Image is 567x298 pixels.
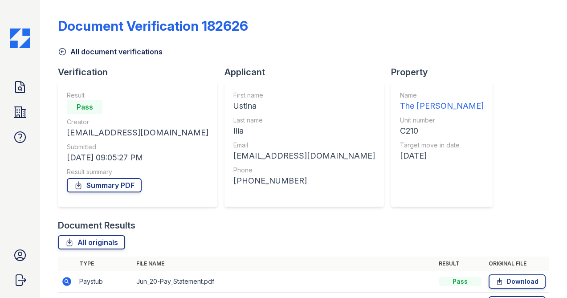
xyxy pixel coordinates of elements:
div: Ilia [233,125,375,137]
a: Download [489,274,546,289]
a: All document verifications [58,46,163,57]
div: C210 [400,125,484,137]
div: Ustina [233,100,375,112]
div: Pass [67,100,102,114]
th: Type [76,257,133,271]
div: [PHONE_NUMBER] [233,175,375,187]
div: Creator [67,118,208,127]
div: Property [391,66,500,78]
div: [EMAIL_ADDRESS][DOMAIN_NAME] [67,127,208,139]
div: Result summary [67,167,208,176]
div: Unit number [400,116,484,125]
div: Verification [58,66,224,78]
div: Phone [233,166,375,175]
td: Jun_20-Pay_Statement.pdf [133,271,435,293]
a: Name The [PERSON_NAME] [400,91,484,112]
div: Email [233,141,375,150]
a: All originals [58,235,125,249]
div: The [PERSON_NAME] [400,100,484,112]
div: [DATE] [400,150,484,162]
th: File name [133,257,435,271]
th: Result [435,257,485,271]
th: Original file [485,257,549,271]
div: [EMAIL_ADDRESS][DOMAIN_NAME] [233,150,375,162]
div: [DATE] 09:05:27 PM [67,151,208,164]
a: Summary PDF [67,178,142,192]
div: Applicant [224,66,391,78]
div: First name [233,91,375,100]
div: Pass [439,277,481,286]
div: Document Verification 182626 [58,18,248,34]
div: Document Results [58,219,135,232]
div: Submitted [67,143,208,151]
td: Paystub [76,271,133,293]
img: CE_Icon_Blue-c292c112584629df590d857e76928e9f676e5b41ef8f769ba2f05ee15b207248.png [10,29,30,48]
div: Name [400,91,484,100]
div: Target move in date [400,141,484,150]
div: Result [67,91,208,100]
div: Last name [233,116,375,125]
